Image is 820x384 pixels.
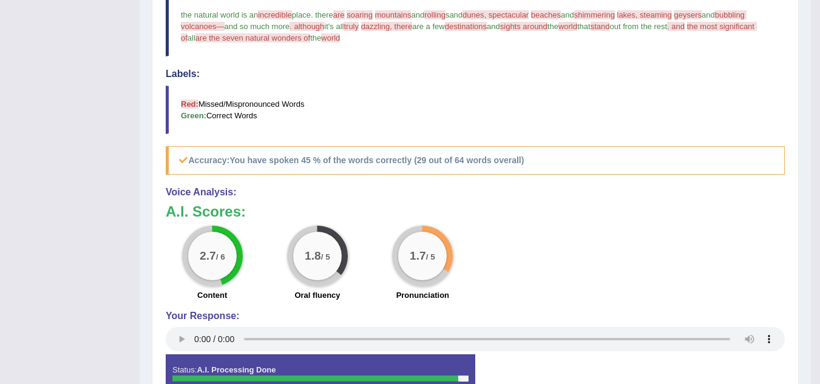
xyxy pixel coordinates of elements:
[195,33,310,42] span: are the seven natural wonders of
[166,69,785,79] h4: Labels:
[333,10,345,19] span: are
[305,249,321,263] big: 1.8
[702,10,715,19] span: and
[500,22,547,31] span: sights around
[225,22,290,31] span: and so much more
[188,33,195,42] span: all
[324,22,344,31] span: it's all
[361,22,413,31] span: dazzling, there
[181,10,258,19] span: the natural world is an
[463,10,529,19] span: dunes, spectacular
[166,86,785,134] blockquote: Missed/Mispronounced Words Correct Words
[166,146,785,175] h5: Accuracy:
[591,22,610,31] span: stand
[424,10,446,19] span: rolling
[547,22,558,31] span: the
[609,22,667,31] span: out from the rest
[197,289,227,301] label: Content
[446,10,463,19] span: sand
[229,155,524,165] b: You have spoken 45 % of the words correctly (29 out of 64 words overall)
[197,365,276,374] strong: A.I. Processing Done
[410,249,426,263] big: 1.7
[558,22,577,31] span: world
[311,10,313,19] span: .
[181,99,198,109] b: Red:
[344,22,359,31] span: truly
[347,10,373,19] span: soaring
[531,10,561,19] span: beaches
[294,289,340,301] label: Oral fluency
[445,22,487,31] span: destinations
[181,111,206,120] b: Green:
[574,10,615,19] span: shimmering
[166,203,246,220] b: A.I. Scores:
[674,10,702,19] span: geysers
[321,253,330,262] small: / 5
[617,10,672,19] span: lakes, steaming
[667,22,685,31] span: . and
[487,22,500,31] span: and
[411,10,424,19] span: and
[577,22,591,31] span: that
[200,249,216,263] big: 2.7
[412,22,444,31] span: are a few
[426,253,435,262] small: / 5
[292,10,311,19] span: place
[310,33,321,42] span: the
[561,10,574,19] span: and
[396,289,449,301] label: Pronunciation
[215,253,225,262] small: / 6
[290,22,324,31] span: . although
[166,311,785,322] h4: Your Response:
[315,10,333,19] span: there
[258,10,292,19] span: incredible
[181,10,747,31] span: bubbling volcanoes—
[166,187,785,198] h4: Voice Analysis:
[321,33,340,42] span: world
[375,10,412,19] span: mountains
